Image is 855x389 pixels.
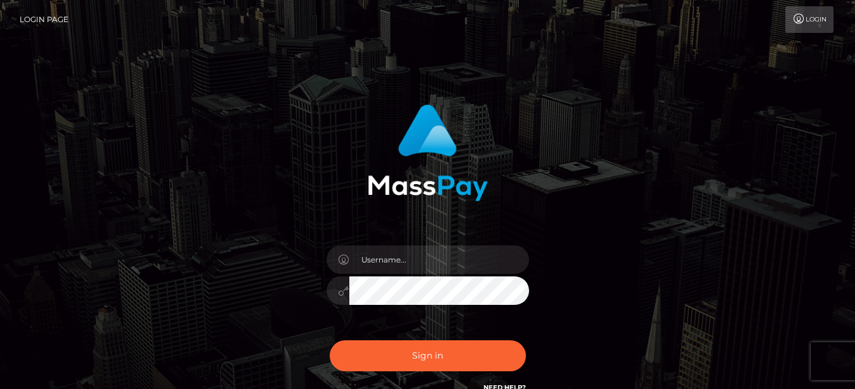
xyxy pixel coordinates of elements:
[368,104,488,201] img: MassPay Login
[349,245,529,274] input: Username...
[20,6,68,33] a: Login Page
[785,6,833,33] a: Login
[330,340,526,371] button: Sign in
